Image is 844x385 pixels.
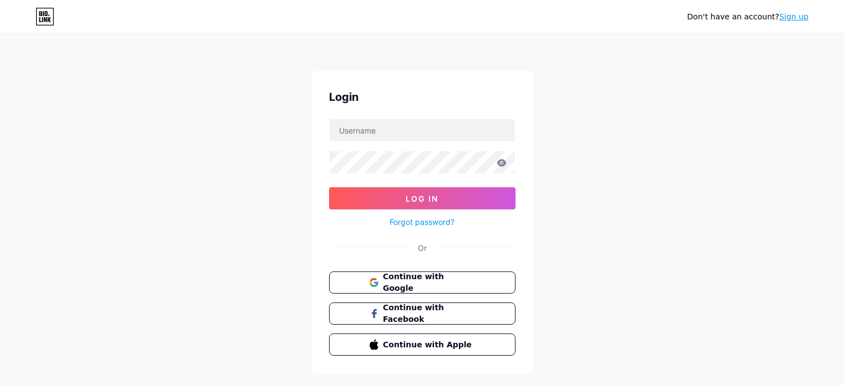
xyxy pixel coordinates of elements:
[418,242,427,254] div: Or
[329,333,516,356] button: Continue with Apple
[329,187,516,209] button: Log In
[779,12,808,21] a: Sign up
[330,119,515,141] input: Username
[383,339,474,351] span: Continue with Apple
[329,271,516,294] button: Continue with Google
[390,216,454,228] a: Forgot password?
[383,302,474,325] span: Continue with Facebook
[383,271,474,294] span: Continue with Google
[329,302,516,325] button: Continue with Facebook
[687,11,808,23] div: Don't have an account?
[329,89,516,105] div: Login
[406,194,438,203] span: Log In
